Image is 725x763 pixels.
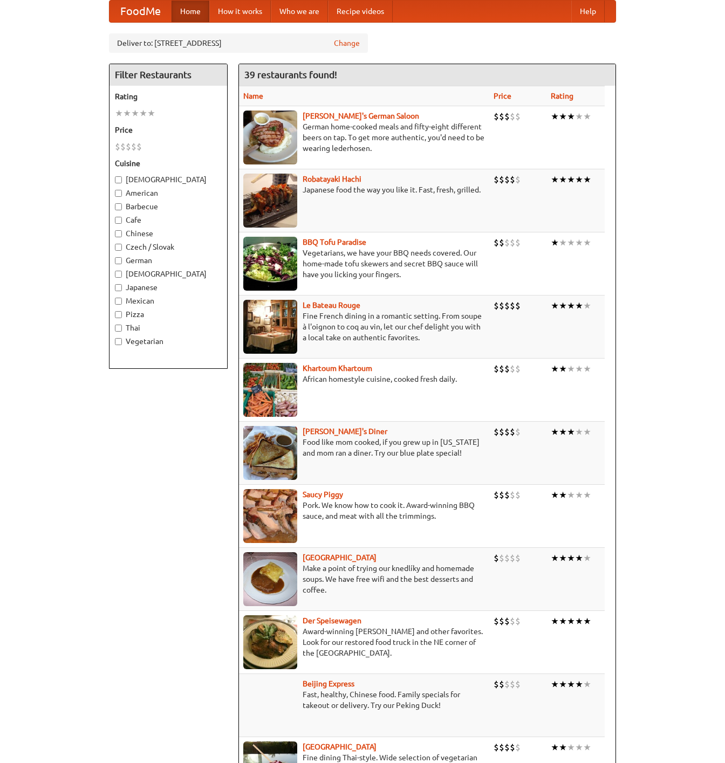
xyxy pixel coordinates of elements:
li: ★ [583,237,591,249]
a: [PERSON_NAME]'s German Saloon [303,112,419,120]
li: $ [504,363,510,375]
p: Fast, healthy, Chinese food. Family specials for takeout or delivery. Try our Peking Duck! [243,689,485,711]
li: ★ [551,237,559,249]
li: ★ [115,107,123,119]
input: Pizza [115,311,122,318]
li: ★ [575,111,583,122]
li: ★ [139,107,147,119]
li: ★ [583,111,591,122]
li: $ [494,237,499,249]
li: ★ [551,111,559,122]
li: $ [510,615,515,627]
li: ★ [559,741,567,753]
a: Robatayaki Hachi [303,175,361,183]
li: ★ [567,174,575,185]
li: ★ [567,741,575,753]
li: $ [510,174,515,185]
li: $ [504,678,510,690]
li: $ [515,615,521,627]
ng-pluralize: 39 restaurants found! [244,70,337,80]
a: [GEOGRAPHIC_DATA] [303,553,377,562]
li: $ [494,300,499,312]
li: ★ [575,174,583,185]
b: Der Speisewagen [303,616,361,625]
li: ★ [559,300,567,312]
a: FoodMe [110,1,172,22]
li: ★ [567,237,575,249]
li: $ [510,300,515,312]
a: Price [494,92,511,100]
li: ★ [583,489,591,501]
li: ★ [551,741,559,753]
li: $ [515,489,521,501]
li: $ [515,552,521,564]
li: $ [515,678,521,690]
a: How it works [209,1,271,22]
li: ★ [567,615,575,627]
img: czechpoint.jpg [243,552,297,606]
li: $ [494,111,499,122]
li: ★ [559,489,567,501]
label: [DEMOGRAPHIC_DATA] [115,174,222,185]
li: ★ [567,489,575,501]
li: ★ [575,426,583,438]
img: tofuparadise.jpg [243,237,297,291]
label: Thai [115,322,222,333]
li: $ [126,141,131,153]
b: [PERSON_NAME]'s Diner [303,427,387,436]
label: Cafe [115,215,222,225]
li: $ [515,300,521,312]
a: Khartoum Khartoum [303,364,372,373]
li: $ [499,237,504,249]
li: $ [504,300,510,312]
a: Rating [551,92,573,100]
li: ★ [575,741,583,753]
li: ★ [567,111,575,122]
p: Vegetarians, we have your BBQ needs covered. Our home-made tofu skewers and secret BBQ sauce will... [243,248,485,280]
li: ★ [567,300,575,312]
li: $ [504,426,510,438]
li: ★ [123,107,131,119]
img: speisewagen.jpg [243,615,297,669]
a: Who we are [271,1,328,22]
li: ★ [575,363,583,375]
label: Japanese [115,282,222,293]
li: $ [515,237,521,249]
li: $ [515,741,521,753]
li: ★ [551,174,559,185]
li: $ [510,741,515,753]
input: Chinese [115,230,122,237]
li: $ [510,678,515,690]
li: $ [499,426,504,438]
label: Barbecue [115,201,222,212]
li: ★ [575,237,583,249]
div: Deliver to: [STREET_ADDRESS] [109,33,368,53]
li: ★ [551,552,559,564]
img: bateaurouge.jpg [243,300,297,354]
li: $ [499,552,504,564]
a: Le Bateau Rouge [303,301,360,310]
li: $ [494,363,499,375]
p: Pork. We know how to cook it. Award-winning BBQ sauce, and meat with all the trimmings. [243,500,485,521]
input: [DEMOGRAPHIC_DATA] [115,271,122,278]
li: ★ [147,107,155,119]
li: ★ [575,552,583,564]
a: BBQ Tofu Paradise [303,238,366,246]
li: $ [504,111,510,122]
li: $ [499,363,504,375]
li: ★ [551,363,559,375]
a: Home [172,1,209,22]
li: ★ [583,300,591,312]
li: ★ [575,300,583,312]
p: German home-cooked meals and fifty-eight different beers on tap. To get more authentic, you'd nee... [243,121,485,154]
a: Beijing Express [303,679,354,688]
li: $ [115,141,120,153]
li: ★ [551,615,559,627]
input: American [115,190,122,197]
label: German [115,255,222,266]
h5: Rating [115,91,222,102]
input: Japanese [115,284,122,291]
li: $ [499,489,504,501]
